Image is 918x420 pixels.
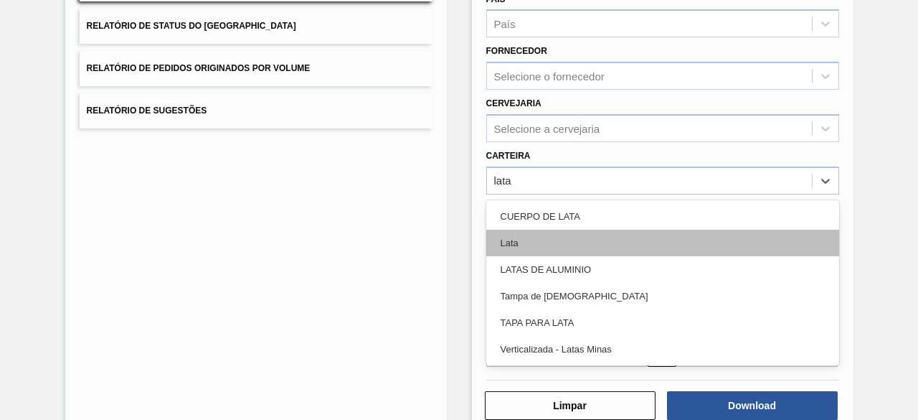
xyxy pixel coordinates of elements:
[494,18,516,30] div: País
[486,256,839,283] div: LATAS DE ALUMINIO
[486,230,839,256] div: Lata
[87,106,207,116] span: Relatório de Sugestões
[80,9,432,44] button: Relatório de Status do [GEOGRAPHIC_DATA]
[486,283,839,309] div: Tampa de [DEMOGRAPHIC_DATA]
[486,151,531,161] label: Carteira
[486,336,839,363] div: Verticalizada - Latas Minas
[486,309,839,336] div: TAPA PARA LATA
[87,21,296,31] span: Relatório de Status do [GEOGRAPHIC_DATA]
[494,70,605,83] div: Selecione o fornecedor
[80,51,432,86] button: Relatório de Pedidos Originados por Volume
[494,122,600,134] div: Selecione a cervejaria
[667,391,838,420] button: Download
[486,203,839,230] div: CUERPO DE LATA
[80,93,432,129] button: Relatório de Sugestões
[485,391,656,420] button: Limpar
[486,98,541,108] label: Cervejaria
[486,46,547,56] label: Fornecedor
[87,63,311,73] span: Relatório de Pedidos Originados por Volume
